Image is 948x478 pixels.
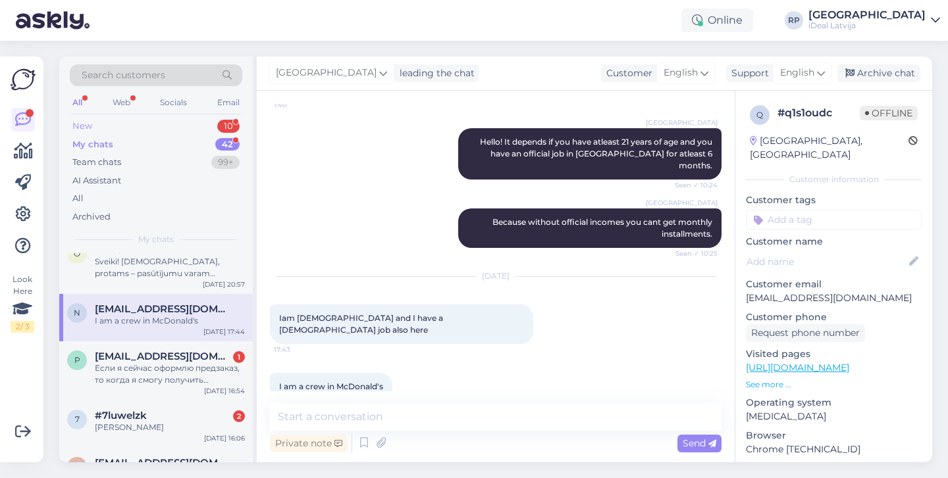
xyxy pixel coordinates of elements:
span: Iam [DEMOGRAPHIC_DATA] and I have a [DEMOGRAPHIC_DATA] job also here [279,313,445,335]
p: [MEDICAL_DATA] [746,410,922,423]
p: See more ... [746,379,922,391]
div: Customer information [746,174,922,185]
p: Customer phone [746,310,922,324]
div: Sveiki! [DEMOGRAPHIC_DATA], protams – pasūtījumu varam noformēt manuāli. Lūdzu, informējiet mūs p... [95,256,245,279]
div: # q1s1oudc [777,105,860,121]
div: Customer [601,66,652,80]
span: q [756,110,763,120]
span: My chats [138,233,174,245]
div: Archive chat [837,64,920,82]
span: Hello! It depends if you have atleast 21 years of age and you have an official job in [GEOGRAPHIC... [480,137,714,170]
div: 2 [233,410,245,422]
div: [DATE] 16:54 [204,386,245,396]
span: p [74,355,80,365]
div: 42 [215,138,240,151]
div: 10 [217,120,240,133]
div: Private note [270,435,348,452]
div: 2 / 3 [11,321,34,333]
span: [GEOGRAPHIC_DATA] [276,66,377,80]
a: [URL][DOMAIN_NAME] [746,362,849,373]
span: Offline [860,106,918,120]
div: Support [726,66,769,80]
div: New [72,120,92,133]
div: Если я сейчас оформлю предзаказ, то когда я смогу получить наушники? [95,362,245,386]
div: Look Here [11,274,34,333]
div: RP [785,11,803,30]
div: [DATE] 16:06 [204,433,245,443]
div: Web [110,94,133,111]
div: AI Assistant [72,174,121,187]
span: Because without official incomes you cant get monthly installments. [492,217,714,239]
input: Add a tag [746,210,922,229]
span: Seen ✓ 10:25 [668,249,718,258]
div: All [70,94,85,111]
span: Send [683,437,716,449]
div: 99+ [211,156,240,169]
p: Customer email [746,277,922,291]
p: Browser [746,429,922,442]
span: packovska.ksenija@gmail.com [95,350,232,362]
div: 1 [233,351,245,363]
div: Online [681,9,753,32]
div: My chats [72,138,113,151]
span: #7luwelzk [95,410,147,421]
span: o [74,249,80,258]
p: Operating system [746,396,922,410]
p: Customer name [746,235,922,249]
span: Seen ✓ 10:24 [668,180,718,190]
span: [GEOGRAPHIC_DATA] [646,198,718,208]
div: [DATE] 17:44 [203,327,245,337]
span: English [664,66,698,80]
span: y [74,462,80,471]
div: Email [215,94,242,111]
div: Team chats [72,156,121,169]
span: nijumon65@gmail.com [95,303,232,315]
div: Request phone number [746,324,865,342]
div: I am a crew in McDonald's [95,315,245,327]
div: [DATE] [270,270,722,282]
p: [EMAIL_ADDRESS][DOMAIN_NAME] [746,291,922,305]
span: 7 [75,414,80,424]
span: English [780,66,814,80]
div: Archived [72,210,111,224]
a: [GEOGRAPHIC_DATA]iDeal Latvija [808,10,940,31]
span: 1:40 [274,100,323,110]
p: Chrome [TECHNICAL_ID] [746,442,922,456]
div: iDeal Latvija [808,20,926,31]
div: leading the chat [394,66,475,80]
p: Customer tags [746,193,922,207]
div: [PERSON_NAME] [95,421,245,433]
span: I am a crew in McDonald's [279,381,383,391]
div: All [72,192,84,205]
div: [GEOGRAPHIC_DATA] [808,10,926,20]
span: yusufozkayatr@gmail.com [95,457,232,469]
span: n [74,308,80,318]
div: [GEOGRAPHIC_DATA], [GEOGRAPHIC_DATA] [750,134,908,162]
span: Search customers [82,68,165,82]
div: [DATE] 20:57 [203,279,245,289]
img: Askly Logo [11,67,36,92]
span: 17:43 [274,345,323,354]
div: Socials [157,94,190,111]
p: Visited pages [746,347,922,361]
input: Add name [747,254,907,269]
span: [GEOGRAPHIC_DATA] [646,118,718,128]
